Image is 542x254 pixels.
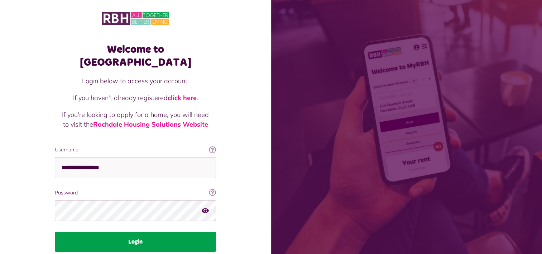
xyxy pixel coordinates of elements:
[55,43,216,69] h1: Welcome to [GEOGRAPHIC_DATA]
[62,110,209,129] p: If you're looking to apply for a home, you will need to visit the
[62,93,209,103] p: If you haven't already registered .
[55,232,216,252] button: Login
[55,146,216,154] label: Username
[93,120,208,128] a: Rochdale Housing Solutions Website
[62,76,209,86] p: Login below to access your account.
[168,94,197,102] a: click here
[55,189,216,197] label: Password
[102,11,169,26] img: MyRBH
